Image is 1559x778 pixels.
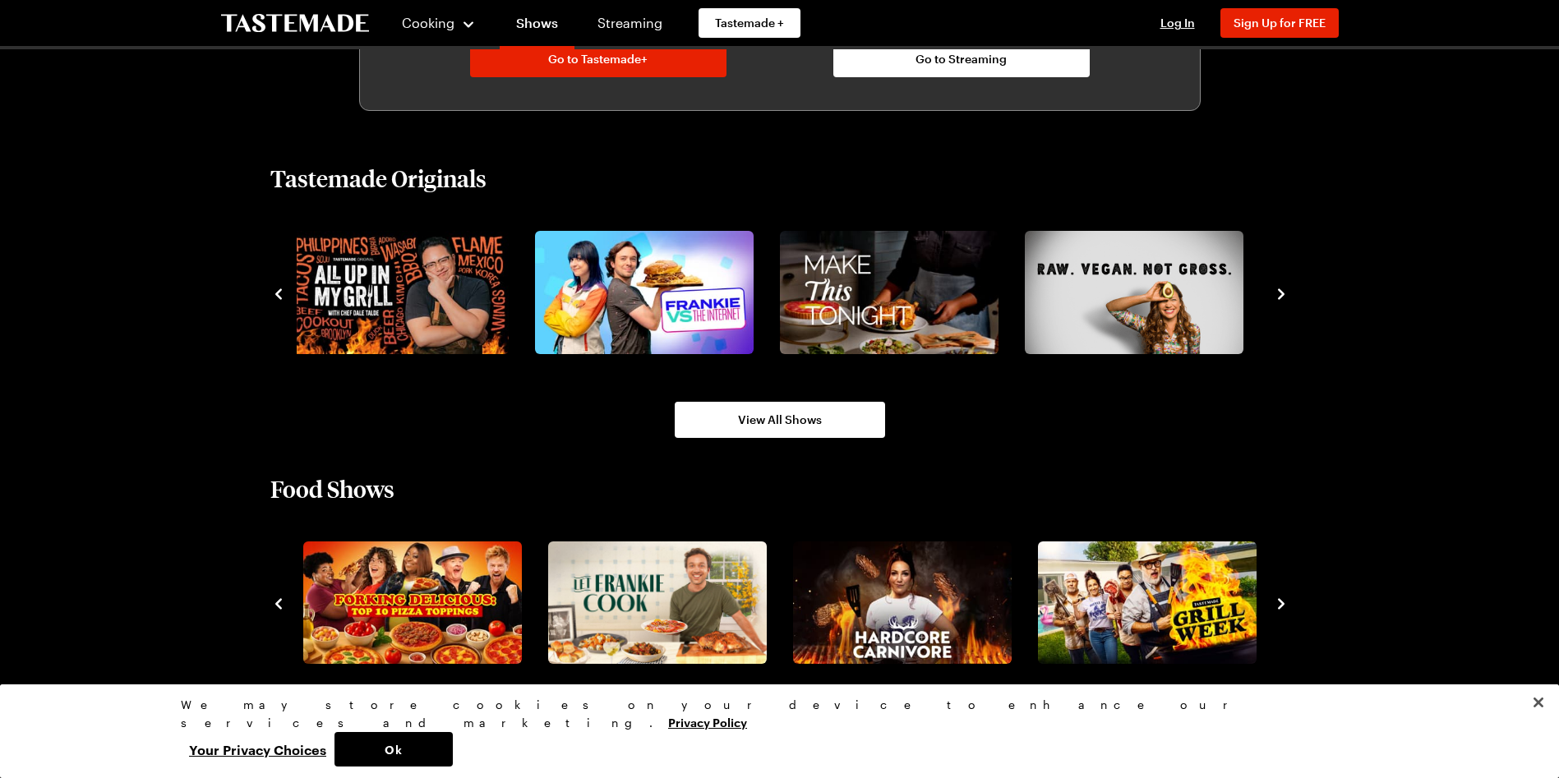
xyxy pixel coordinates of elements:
[181,696,1364,766] div: Privacy
[528,226,773,359] div: 6 / 8
[1520,684,1557,720] button: Close
[535,231,754,354] img: Frankie vs. the Internet
[1035,541,1253,665] a: Grill Week 2025
[786,536,1031,670] div: 5 / 10
[303,541,522,665] img: Forking Delicious: Top 10 Pizza Toppings
[297,536,542,670] div: 3 / 10
[790,541,1008,665] a: Hardcore Carnivore
[780,231,999,354] img: Make this Tonight
[1145,15,1211,31] button: Log In
[1220,8,1339,38] button: Sign Up for FREE
[470,41,726,77] a: Go to Tastemade+
[1025,231,1243,354] img: Raw. Vegan. Not Gross.
[270,474,394,504] h2: Food Shows
[532,231,750,354] a: Frankie vs. the Internet
[777,231,995,354] a: Make this Tonight
[793,541,1012,665] img: Hardcore Carnivore
[738,412,822,428] span: View All Shows
[284,226,528,359] div: 5 / 8
[1234,16,1326,30] span: Sign Up for FREE
[548,541,767,665] img: Let Frankie Cook
[833,41,1090,77] a: Go to Streaming
[181,732,334,766] button: Your Privacy Choices
[500,3,574,49] a: Shows
[270,283,287,302] button: navigate to previous item
[773,226,1018,359] div: 7 / 8
[699,8,800,38] a: Tastemade +
[334,732,453,766] button: Ok
[402,15,454,30] span: Cooking
[545,541,763,665] a: Let Frankie Cook
[287,231,505,354] a: All Up In My Grill
[1022,231,1240,354] a: Raw. Vegan. Not Gross.
[1160,16,1195,30] span: Log In
[542,536,786,670] div: 4 / 10
[221,14,369,33] a: To Tastemade Home Page
[1031,536,1276,670] div: 6 / 10
[1273,283,1289,302] button: navigate to next item
[548,51,648,67] span: Go to Tastemade+
[300,541,519,665] a: Forking Delicious: Top 10 Pizza Toppings
[1038,541,1257,665] img: Grill Week 2025
[715,15,784,31] span: Tastemade +
[1273,592,1289,612] button: navigate to next item
[402,3,477,43] button: Cooking
[290,231,509,354] img: All Up In My Grill
[181,696,1364,732] div: We may store cookies on your device to enhance our services and marketing.
[668,714,747,730] a: More information about your privacy, opens in a new tab
[916,51,1007,67] span: Go to Streaming
[1018,226,1263,359] div: 8 / 8
[675,402,885,438] a: View All Shows
[270,592,287,612] button: navigate to previous item
[270,163,487,193] h2: Tastemade Originals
